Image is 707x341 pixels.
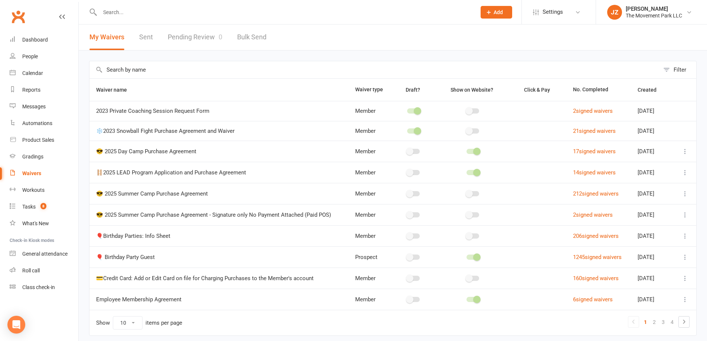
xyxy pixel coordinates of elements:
[406,87,420,93] span: Draft?
[348,79,392,101] th: Waiver type
[139,24,153,50] a: Sent
[89,24,124,50] button: My Waivers
[10,115,78,132] a: Automations
[524,87,550,93] span: Click & Pay
[631,162,673,183] td: [DATE]
[573,169,616,176] a: 14signed waivers
[348,268,392,289] td: Member
[631,141,673,162] td: [DATE]
[10,182,78,199] a: Workouts
[22,104,46,109] div: Messages
[10,32,78,48] a: Dashboard
[237,24,266,50] a: Bulk Send
[96,271,314,285] span: 💳Credit Card: Add or Edit Card on file for Charging Purchases to the Member's account
[22,137,54,143] div: Product Sales
[10,98,78,115] a: Messages
[517,85,558,94] button: Click & Pay
[10,262,78,279] a: Roll call
[10,65,78,82] a: Calendar
[573,275,619,282] a: 160signed waivers
[481,6,512,19] button: Add
[573,233,619,239] a: 206signed waivers
[494,9,503,15] span: Add
[96,187,208,201] span: 😎 2025 Summer Camp Purchase Agreement
[96,104,209,118] span: 2023 Private Coaching Session Request Form
[638,85,665,94] button: Created
[348,289,392,310] td: Member
[348,183,392,204] td: Member
[444,85,501,94] button: Show on Website?
[573,108,613,114] a: 2signed waivers
[145,320,182,326] div: items per page
[96,229,170,243] span: 🎈Birthday Parties: Info Sheet
[399,85,428,94] button: Draft?
[543,4,563,20] span: Settings
[10,82,78,98] a: Reports
[22,53,38,59] div: People
[22,204,36,210] div: Tasks
[10,132,78,148] a: Product Sales
[96,250,155,264] span: 🎈 Birthday Party Guest
[641,317,650,327] a: 1
[626,6,682,12] div: [PERSON_NAME]
[573,128,616,134] a: 21signed waivers
[10,148,78,165] a: Gradings
[7,316,25,334] div: Open Intercom Messenger
[348,162,392,183] td: Member
[219,33,222,41] span: 0
[348,204,392,225] td: Member
[573,254,622,260] a: 1245signed waivers
[22,284,55,290] div: Class check-in
[96,124,235,138] span: ❄️2023 Snowball Fight Purchase Agreement and Waiver
[96,87,135,93] span: Waiver name
[22,37,48,43] div: Dashboard
[10,279,78,296] a: Class kiosk mode
[40,203,46,209] span: 8
[650,317,659,327] a: 2
[631,268,673,289] td: [DATE]
[22,70,43,76] div: Calendar
[668,317,677,327] a: 4
[631,225,673,246] td: [DATE]
[96,208,331,222] span: 😎 2025 Summer Camp Purchase Agreement - Signature only No Payment Attached (Paid POS)
[10,48,78,65] a: People
[573,212,613,218] a: 2signed waivers
[22,220,49,226] div: What's New
[96,144,196,158] span: 😎 2025 Day Camp Purchase Agreement
[22,120,52,126] div: Automations
[674,65,686,74] div: Filter
[626,12,682,19] div: The Movement Park LLC
[573,190,619,197] a: 212signed waivers
[96,292,181,306] span: Employee Membership Agreement
[10,215,78,232] a: What's New
[22,187,45,193] div: Workouts
[659,61,696,78] button: Filter
[22,251,68,257] div: General attendance
[631,246,673,268] td: [DATE]
[22,87,40,93] div: Reports
[631,183,673,204] td: [DATE]
[9,7,27,26] a: Clubworx
[22,170,41,176] div: Waivers
[96,165,246,180] span: 🪜2025 LEAD Program Application and Purchase Agreement
[348,121,392,141] td: Member
[631,101,673,121] td: [DATE]
[573,296,613,303] a: 6signed waivers
[631,204,673,225] td: [DATE]
[348,246,392,268] td: Prospect
[98,7,471,17] input: Search...
[659,317,668,327] a: 3
[22,154,43,160] div: Gradings
[348,101,392,121] td: Member
[573,148,616,155] a: 17signed waivers
[631,289,673,310] td: [DATE]
[10,165,78,182] a: Waivers
[168,24,222,50] a: Pending Review0
[348,225,392,246] td: Member
[10,199,78,215] a: Tasks 8
[10,246,78,262] a: General attendance kiosk mode
[631,121,673,141] td: [DATE]
[22,268,40,273] div: Roll call
[96,85,135,94] button: Waiver name
[451,87,493,93] span: Show on Website?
